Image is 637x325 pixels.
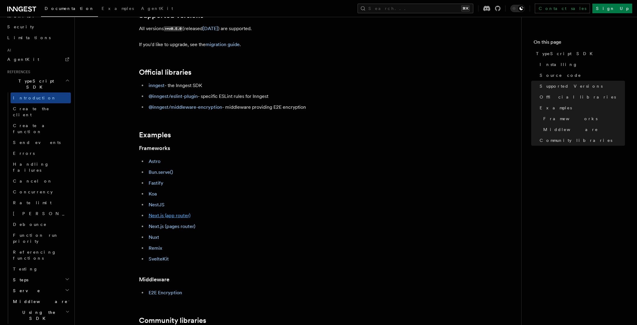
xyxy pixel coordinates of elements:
span: TypeScript SDK [5,78,65,90]
a: Cancel on [11,176,71,186]
span: Handling failures [13,162,49,173]
a: migration guide [206,42,240,47]
span: Middleware [543,127,598,133]
a: SvelteKit [149,256,169,262]
a: TypeScript SDK [534,48,625,59]
a: Frameworks [541,113,625,124]
span: Rate limit [13,200,52,205]
a: Supported Versions [537,81,625,92]
span: Function run priority [13,233,58,244]
span: Examples [102,6,134,11]
span: Errors [13,151,35,156]
kbd: ⌘K [461,5,470,11]
a: Frameworks [139,144,170,152]
span: Debounce [13,222,47,227]
a: inngest [149,83,165,88]
button: Toggle dark mode [510,5,525,12]
button: Middleware [11,296,71,307]
a: Documentation [41,2,98,17]
button: Serve [11,285,71,296]
a: Middleware [139,275,169,284]
span: Send events [13,140,61,145]
li: - specific ESLint rules for Inngest [147,92,380,101]
a: Next.js (pages router) [149,223,195,229]
a: Limitations [5,32,71,43]
a: @inngest/middleware-encryption [149,104,222,110]
a: Official libraries [139,68,191,77]
code: >=v0.5.0 [164,26,183,31]
a: Remix [149,245,162,251]
span: Limitations [7,35,51,40]
a: @inngest/eslint-plugin [149,93,198,99]
li: - middleware providing E2E encryption [147,103,380,111]
div: TypeScript SDK [5,92,71,324]
a: AgentKit [137,2,177,16]
a: Examples [537,102,625,113]
span: Create a function [13,123,49,134]
span: Cancel on [13,179,52,183]
span: AgentKit [7,57,39,62]
span: Examples [540,105,572,111]
span: Supported Versions [540,83,603,89]
span: AgentKit [141,6,173,11]
a: Introduction [11,92,71,103]
a: Nuxt [149,234,159,240]
a: Next.js (app router) [149,213,191,218]
a: Astro [149,158,160,164]
a: [PERSON_NAME] [11,208,71,219]
button: Search...⌘K [358,4,473,13]
a: Bun.serve() [149,169,173,175]
a: NestJS [149,202,165,208]
span: Source code [540,72,581,78]
a: Source code [537,70,625,81]
a: Middleware [541,124,625,135]
a: Concurrency [11,186,71,197]
p: If you'd like to upgrade, see the . [139,40,380,49]
a: Handling failures [11,159,71,176]
span: Middleware [11,298,68,305]
a: [DATE] [203,26,218,31]
a: Testing [11,264,71,274]
a: Create the client [11,103,71,120]
button: Using the SDK [11,307,71,324]
a: E2E Encryption [149,290,182,295]
a: Create a function [11,120,71,137]
a: Function run priority [11,230,71,247]
span: Serve [11,288,40,294]
a: Community libraries [139,316,206,325]
a: AgentKit [5,54,71,65]
span: Referencing functions [13,250,56,261]
a: Send events [11,137,71,148]
a: Security [5,21,71,32]
span: References [5,70,30,74]
a: Examples [139,131,171,139]
a: Community libraries [537,135,625,146]
a: Examples [98,2,137,16]
span: Community libraries [540,137,612,143]
button: Steps [11,274,71,285]
button: TypeScript SDK [5,76,71,92]
a: Rate limit [11,197,71,208]
p: All versions (released ) are supported. [139,24,380,33]
span: AI [5,48,11,53]
a: Official libraries [537,92,625,102]
a: Errors [11,148,71,159]
span: Introduction [13,95,56,100]
a: Fastify [149,180,163,186]
span: Security [7,24,34,29]
span: Installing [540,61,578,67]
a: Installing [537,59,625,70]
a: Debounce [11,219,71,230]
span: TypeScript SDK [536,51,596,57]
span: Steps [11,277,28,283]
span: Create the client [13,106,49,117]
span: Frameworks [543,116,598,122]
a: Sign Up [592,4,632,13]
span: [PERSON_NAME] [13,211,101,216]
li: - the Inngest SDK [147,81,380,90]
span: Documentation [45,6,94,11]
span: Testing [13,267,38,271]
span: Concurrency [13,189,53,194]
a: Referencing functions [11,247,71,264]
a: Koa [149,191,157,197]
